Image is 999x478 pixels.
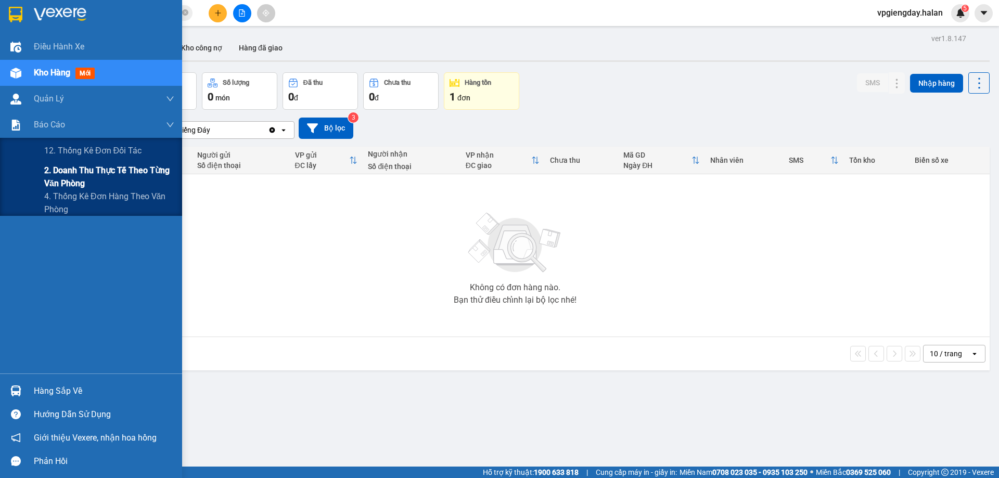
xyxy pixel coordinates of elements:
sup: 5 [962,5,969,12]
svg: open [279,126,288,134]
div: SMS [789,156,830,164]
span: đ [294,94,298,102]
div: Số lượng [223,79,249,86]
span: caret-down [979,8,989,18]
b: GỬI : VP Giếng Đáy [13,71,136,88]
button: Nhập hàng [910,74,963,93]
span: down [166,121,174,129]
div: VP Giếng Đáy [166,125,210,135]
img: warehouse-icon [10,68,21,79]
button: plus [209,4,227,22]
div: Người gửi [197,151,284,159]
div: Bạn thử điều chỉnh lại bộ lọc nhé! [454,296,577,304]
th: Toggle SortBy [460,147,545,174]
th: Toggle SortBy [290,147,363,174]
span: file-add [238,9,246,17]
div: Hàng sắp về [34,383,174,399]
span: ⚪️ [810,470,813,474]
div: Hàng tồn [465,79,491,86]
div: Ngày ĐH [623,161,691,170]
li: 271 - [PERSON_NAME] - [GEOGRAPHIC_DATA] - [GEOGRAPHIC_DATA] [97,25,435,38]
button: Đã thu0đ [283,72,358,110]
div: Chưa thu [550,156,613,164]
span: 0 [288,91,294,103]
span: question-circle [11,409,21,419]
strong: 0369 525 060 [846,468,891,476]
div: Người nhận [368,150,455,158]
div: Số điện thoại [197,161,284,170]
input: Selected VP Giếng Đáy. [211,125,212,135]
button: Hàng tồn1đơn [444,72,519,110]
div: ĐC giao [466,161,532,170]
span: Miền Bắc [816,467,891,478]
div: ĐC lấy [295,161,350,170]
sup: 3 [348,112,358,123]
span: Kho hàng [34,68,70,77]
strong: 1900 633 818 [534,468,579,476]
div: Số điện thoại [368,162,455,171]
strong: 0708 023 035 - 0935 103 250 [712,468,808,476]
button: Số lượng0món [202,72,277,110]
button: Kho công nợ [173,35,230,60]
span: đ [375,94,379,102]
span: | [899,467,900,478]
div: Đã thu [303,79,323,86]
span: Điều hành xe [34,40,84,53]
div: VP nhận [466,151,532,159]
img: warehouse-icon [10,385,21,396]
span: Cung cấp máy in - giấy in: [596,467,677,478]
div: VP gửi [295,151,350,159]
span: close-circle [182,8,188,18]
th: Toggle SortBy [784,147,844,174]
div: Hướng dẫn sử dụng [34,407,174,422]
div: Không có đơn hàng nào. [470,283,560,292]
img: logo.jpg [13,13,91,65]
span: Hỗ trợ kỹ thuật: [483,467,579,478]
button: caret-down [975,4,993,22]
span: copyright [941,469,949,476]
div: ver 1.8.147 [931,33,966,44]
div: Mã GD [623,151,691,159]
div: Nhân viên [710,156,779,164]
button: Hàng đã giao [230,35,291,60]
button: file-add [233,4,251,22]
span: down [166,95,174,103]
img: warehouse-icon [10,42,21,53]
img: svg+xml;base64,PHN2ZyBjbGFzcz0ibGlzdC1wbHVnX19zdmciIHhtbG5zPSJodHRwOi8vd3d3LnczLm9yZy8yMDAwL3N2Zy... [463,206,567,279]
span: 1 [450,91,455,103]
span: món [215,94,230,102]
span: vpgiengday.halan [869,6,951,19]
div: Chưa thu [384,79,411,86]
button: aim [257,4,275,22]
div: Phản hồi [34,454,174,469]
svg: Clear value [268,126,276,134]
span: 0 [208,91,213,103]
img: icon-new-feature [956,8,965,18]
span: 12. Thống kê đơn đối tác [44,144,142,157]
img: warehouse-icon [10,94,21,105]
span: Giới thiệu Vexere, nhận hoa hồng [34,431,157,444]
span: 2. Doanh thu thực tế theo từng văn phòng [44,164,174,190]
svg: open [970,350,979,358]
span: message [11,456,21,466]
div: 10 / trang [930,348,962,359]
img: logo-vxr [9,7,22,22]
span: Quản Lý [34,92,64,105]
button: Bộ lọc [299,118,353,139]
th: Toggle SortBy [618,147,705,174]
button: Chưa thu0đ [363,72,439,110]
span: 0 [369,91,375,103]
span: | [586,467,588,478]
div: Tồn kho [849,156,904,164]
span: 5 [963,5,967,12]
img: solution-icon [10,120,21,131]
span: plus [214,9,222,17]
div: Biển số xe [915,156,984,164]
span: Báo cáo [34,118,65,131]
span: close-circle [182,9,188,16]
span: Miền Nam [680,467,808,478]
span: đơn [457,94,470,102]
span: mới [75,68,95,79]
span: notification [11,433,21,443]
button: SMS [857,73,888,92]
